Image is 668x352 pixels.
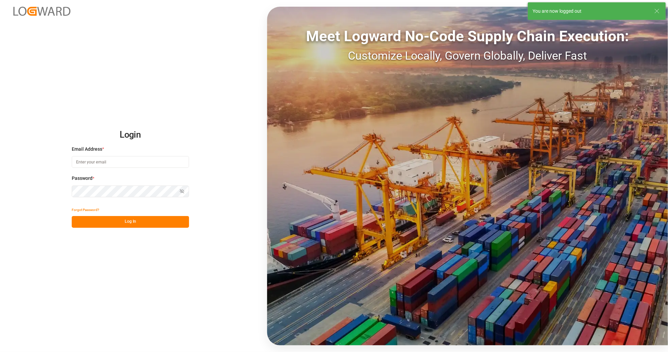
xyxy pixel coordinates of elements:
div: Customize Locally, Govern Globally, Deliver Fast [267,47,668,64]
button: Log In [72,216,189,228]
h2: Login [72,124,189,146]
img: Logward_new_orange.png [13,7,70,16]
div: You are now logged out [533,8,648,15]
span: Email Address [72,146,102,153]
input: Enter your email [72,156,189,168]
button: Forgot Password? [72,204,99,216]
span: Password [72,175,93,182]
div: Meet Logward No-Code Supply Chain Execution: [267,25,668,47]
